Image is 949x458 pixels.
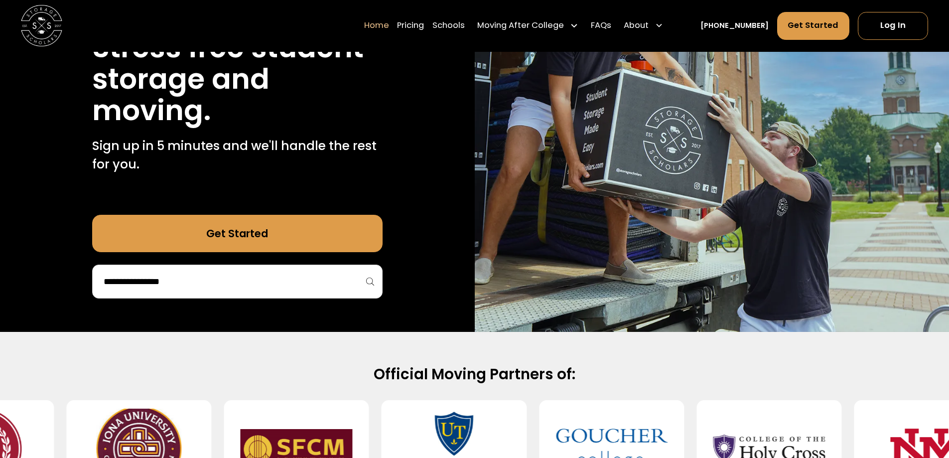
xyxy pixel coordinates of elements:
div: About [620,11,668,40]
a: Get Started [92,215,383,252]
a: [PHONE_NUMBER] [700,20,769,31]
a: Log In [858,12,928,40]
div: About [624,20,649,32]
img: Storage Scholars main logo [21,5,62,46]
p: Sign up in 5 minutes and we'll handle the rest for you. [92,137,383,174]
h1: Stress free student storage and moving. [92,32,383,126]
h2: Official Moving Partners of: [143,365,807,384]
a: Home [364,11,389,40]
div: Moving After College [477,20,564,32]
a: home [21,5,62,46]
a: Schools [432,11,465,40]
a: Get Started [777,12,850,40]
a: Pricing [397,11,424,40]
div: Moving After College [473,11,583,40]
a: FAQs [591,11,611,40]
